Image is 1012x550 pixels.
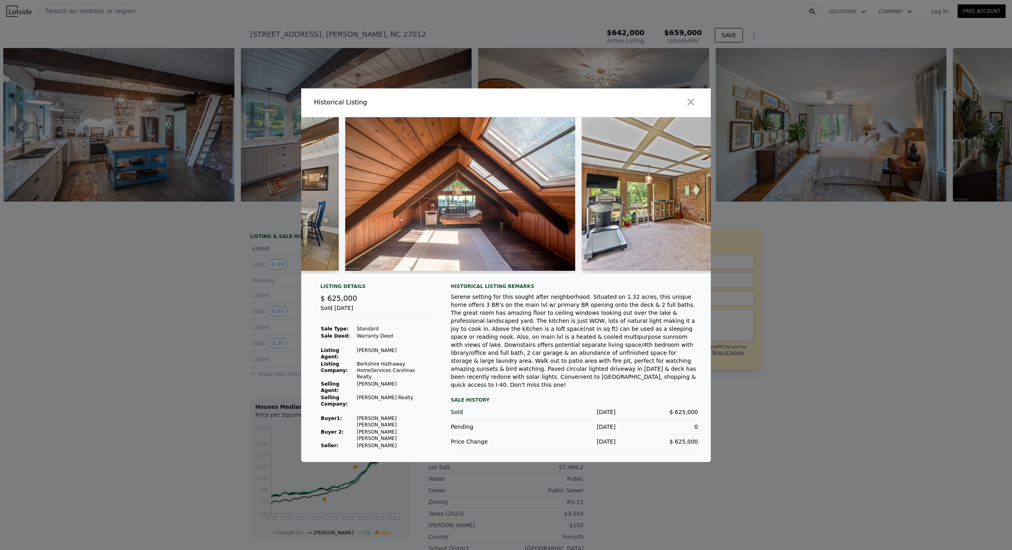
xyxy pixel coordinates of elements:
strong: Listing Company: [321,361,348,373]
div: Listing Details [320,283,432,293]
td: [PERSON_NAME] [PERSON_NAME] [356,428,432,442]
div: Price Change [451,438,533,446]
div: Sold [451,408,533,416]
strong: Listing Agent: [321,348,339,360]
span: $ 625,000 [670,409,698,415]
div: Historical Listing [314,98,503,107]
strong: Selling Agent: [321,381,339,393]
strong: Sale Deed: [321,333,350,339]
div: [DATE] [533,438,616,446]
img: Property Img [345,117,576,271]
td: Standard [356,325,432,332]
strong: Seller : [321,443,338,448]
td: [PERSON_NAME] [356,380,432,394]
div: Historical Listing remarks [451,283,698,290]
div: Pending [451,423,533,431]
span: $ 625,000 [320,294,357,302]
div: [DATE] [533,408,616,416]
td: [PERSON_NAME] [356,347,432,360]
div: 0 [616,423,698,431]
div: Sold [DATE] [320,304,432,319]
td: [PERSON_NAME] [356,442,432,449]
strong: Selling Company: [321,395,348,407]
td: [PERSON_NAME] Realty [356,394,432,408]
td: Berkshire Hathaway HomeServices Carolinas Realty [356,360,432,380]
strong: Buyer 1 : [321,416,342,421]
span: $ 625,000 [670,438,698,445]
div: [DATE] [533,423,616,431]
strong: Buyer 2: [321,429,344,435]
td: Warranty Deed [356,332,432,340]
div: Sale History [451,395,698,405]
div: Serene setting for this sought after neighborhood. Situated on 1.32 acres, this unique home offer... [451,293,698,389]
strong: Sale Type: [321,326,348,332]
img: Property Img [582,117,812,271]
td: [PERSON_NAME] [PERSON_NAME] [356,415,432,428]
